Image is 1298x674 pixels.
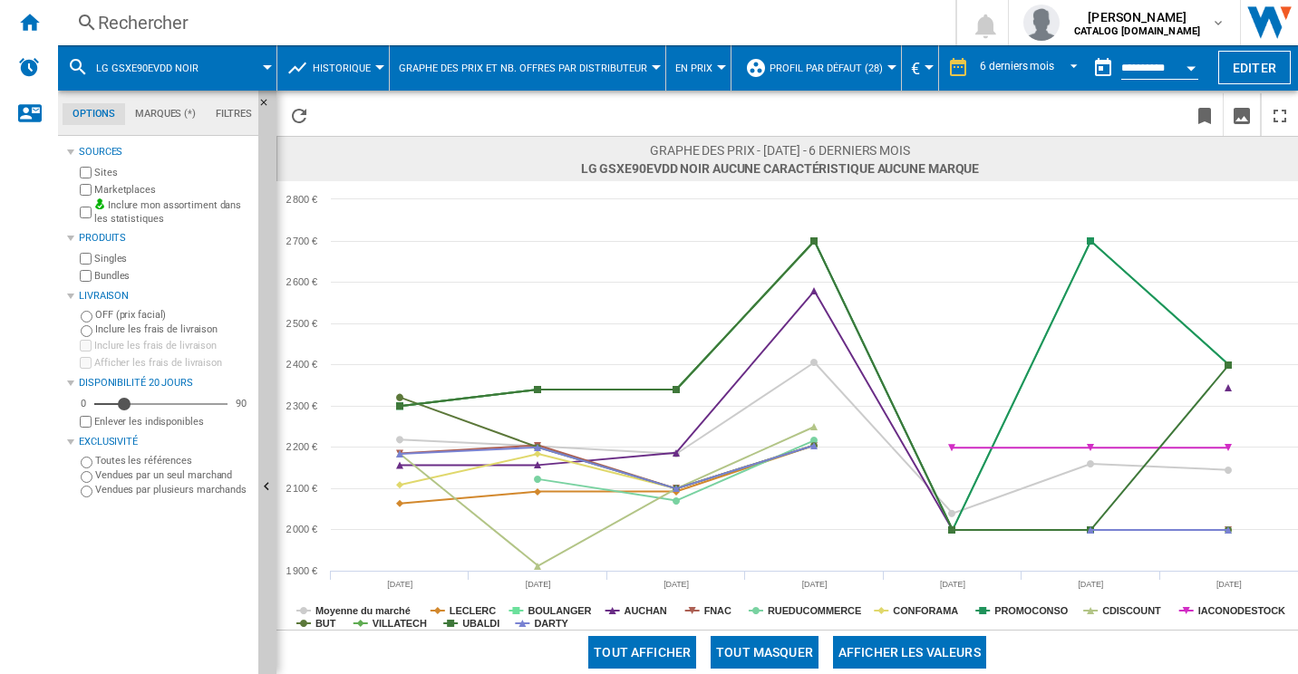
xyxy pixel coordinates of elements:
label: Vendues par plusieurs marchands [95,483,251,496]
input: Sites [80,167,92,178]
button: Tout masquer [711,636,819,669]
tspan: DARTY [534,618,568,629]
tspan: 2 500 € [286,318,317,329]
tspan: [DATE] [1216,580,1242,589]
tspan: BOULANGER [528,605,591,616]
tspan: 2 800 € [286,194,317,205]
input: Afficher les frais de livraison [80,357,92,369]
tspan: 2 400 € [286,359,317,370]
span: LG GSXE90EVDD NOIR Aucune caractéristique Aucune marque [581,159,980,178]
button: En prix [675,45,722,91]
md-select: REPORTS.WIZARD.STEPS.REPORT.STEPS.REPORT_OPTIONS.PERIOD: 6 derniers mois [978,53,1085,83]
tspan: [DATE] [940,580,965,589]
label: Enlever les indisponibles [94,415,251,428]
div: LG GSXE90EVDD NOIR [67,45,267,91]
label: Singles [94,252,251,265]
tspan: [DATE] [526,580,551,589]
button: md-calendar [1085,50,1121,86]
label: OFF (prix facial) [95,308,251,322]
tspan: IACONODESTOCK [1198,605,1285,616]
tspan: Moyenne du marché [315,605,411,616]
div: 90 [231,397,251,410]
tspan: [DATE] [387,580,412,589]
tspan: LECLERC [450,605,496,616]
span: Graphe des prix - [DATE] - 6 derniers mois [581,141,980,159]
tspan: [DATE] [1078,580,1103,589]
span: [PERSON_NAME] [1074,8,1200,26]
label: Afficher les frais de livraison [94,356,251,370]
tspan: BUT [315,618,336,629]
tspan: CONFORAMA [893,605,958,616]
div: Produits [79,231,251,246]
button: Recharger [281,93,317,136]
button: Editer [1218,51,1291,84]
md-tab-item: Options [63,103,125,125]
span: € [911,59,920,78]
tspan: 2 100 € [286,483,317,494]
button: Open calendar [1175,49,1207,82]
input: Vendues par plusieurs marchands [81,486,92,497]
button: Tout afficher [588,636,696,669]
tspan: 2 300 € [286,400,317,411]
label: Inclure les frais de livraison [94,339,251,352]
input: OFF (prix facial) [81,311,92,323]
input: Toutes les références [81,457,92,468]
tspan: PROMOCONSO [994,605,1068,616]
button: Graphe des prix et nb. offres par distributeur [399,45,656,91]
img: profile.jpg [1023,5,1060,41]
span: Graphe des prix et nb. offres par distributeur [399,63,647,74]
button: Profil par défaut (28) [770,45,892,91]
button: € [911,45,929,91]
tspan: 2 600 € [286,276,317,287]
tspan: FNAC [704,605,731,616]
label: Inclure les frais de livraison [95,323,251,336]
tspan: CDISCOUNT [1102,605,1161,616]
label: Vendues par un seul marchand [95,468,251,482]
b: CATALOG [DOMAIN_NAME] [1074,25,1200,37]
button: Plein écran [1262,93,1298,136]
div: 6 derniers mois [980,60,1054,72]
tspan: VILLATECH [373,618,427,629]
tspan: [DATE] [802,580,828,589]
input: Inclure les frais de livraison [80,340,92,351]
input: Vendues par un seul marchand [81,471,92,483]
img: alerts-logo.svg [18,56,40,78]
input: Inclure mon assortiment dans les statistiques [80,201,92,224]
tspan: 1 900 € [286,565,317,576]
tspan: RUEDUCOMMERCE [768,605,861,616]
md-menu: Currency [902,45,939,91]
button: Télécharger en image [1224,93,1260,136]
div: Sources [79,145,251,159]
button: Historique [313,45,380,91]
img: mysite-bg-18x18.png [94,198,105,209]
input: Singles [80,253,92,265]
span: Historique [313,63,371,74]
span: LG GSXE90EVDD NOIR [96,63,199,74]
tspan: 2 200 € [286,441,317,452]
label: Inclure mon assortiment dans les statistiques [94,198,251,226]
md-slider: Disponibilité [94,395,228,413]
div: Disponibilité 20 Jours [79,376,251,390]
md-tab-item: Filtres [206,103,262,125]
input: Afficher les frais de livraison [80,416,92,428]
div: Livraison [79,289,251,303]
input: Inclure les frais de livraison [81,325,92,337]
tspan: AUCHAN [625,605,667,616]
div: Exclusivité [79,435,251,449]
tspan: 2 700 € [286,236,317,246]
label: Toutes les références [95,454,251,467]
label: Bundles [94,269,251,283]
span: Profil par défaut (28) [770,63,883,74]
label: Marketplaces [94,183,251,197]
md-tab-item: Marques (*) [125,103,206,125]
div: Profil par défaut (28) [745,45,892,91]
tspan: 2 000 € [286,524,317,534]
button: Afficher les valeurs [833,636,986,669]
div: Rechercher [98,10,908,35]
div: 0 [76,397,91,410]
tspan: [DATE] [664,580,689,589]
button: LG GSXE90EVDD NOIR [96,45,217,91]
